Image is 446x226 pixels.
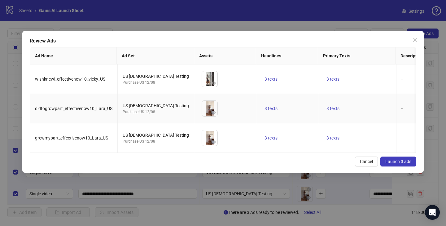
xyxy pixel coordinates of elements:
[202,71,217,87] img: Asset 1
[401,135,403,140] span: -
[410,35,420,45] button: Close
[360,159,373,164] span: Cancel
[35,77,105,82] span: wishknewi_effectivenow10_vicky_US
[265,135,278,140] span: 3 texts
[123,109,190,115] div: Purchase US 12/08
[123,80,190,86] div: Purchase US 12/08
[202,101,217,116] img: Asset 1
[385,159,411,164] span: Launch 3 ads
[380,157,416,166] button: Launch 3 ads
[324,75,342,83] button: 3 texts
[326,77,339,82] span: 3 texts
[262,105,280,112] button: 3 texts
[355,157,378,166] button: Cancel
[326,135,339,140] span: 3 texts
[326,106,339,111] span: 3 texts
[30,37,416,45] div: Review Ads
[210,79,217,87] button: Preview
[324,134,342,142] button: 3 texts
[212,81,216,85] span: eye
[30,47,117,64] th: Ad Name
[262,75,280,83] button: 3 texts
[425,205,440,220] div: Open Intercom Messenger
[194,47,256,64] th: Assets
[212,110,216,115] span: eye
[123,73,190,80] div: US [DEMOGRAPHIC_DATA] Testing
[35,106,112,111] span: didtogrowpart_effectivenow10_Lara_US
[210,138,217,146] button: Preview
[265,77,278,82] span: 3 texts
[318,47,396,64] th: Primary Texts
[265,106,278,111] span: 3 texts
[413,37,418,42] span: close
[210,109,217,116] button: Preview
[256,47,318,64] th: Headlines
[35,135,108,140] span: grewmypart_effectivenow10_Lara_US
[401,106,403,111] span: -
[123,102,190,109] div: US [DEMOGRAPHIC_DATA] Testing
[401,77,403,82] span: -
[202,130,217,146] img: Asset 1
[117,47,194,64] th: Ad Set
[324,105,342,112] button: 3 texts
[123,139,190,144] div: Purchase US 12/08
[212,140,216,144] span: eye
[262,134,280,142] button: 3 texts
[123,132,190,139] div: US [DEMOGRAPHIC_DATA] Testing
